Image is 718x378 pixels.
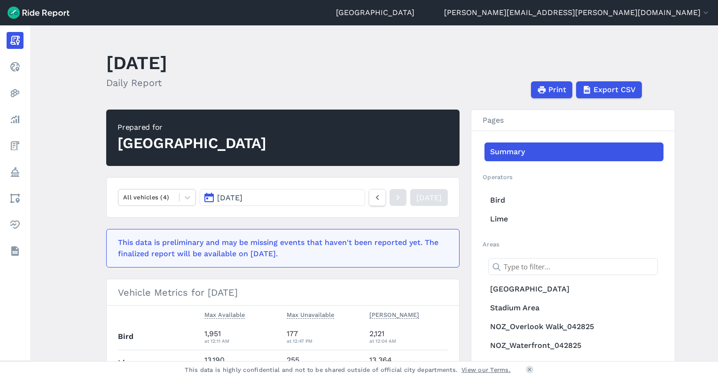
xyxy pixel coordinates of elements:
div: This data is preliminary and may be missing events that haven't been reported yet. The finalized ... [118,237,442,260]
div: Prepared for [117,122,266,133]
div: 13,364 [369,354,448,371]
input: Type to filter... [488,258,658,275]
h1: [DATE] [106,50,167,76]
h2: Operators [483,173,663,181]
a: Lime [484,210,663,228]
span: Max Unavailable [287,309,334,319]
a: [GEOGRAPHIC_DATA] [336,7,414,18]
a: Policy [7,164,23,181]
span: Print [548,84,566,95]
div: at 12:11 AM [204,337,280,345]
div: 177 [287,328,362,345]
a: View our Terms. [461,365,511,374]
h2: Areas [483,240,663,249]
a: NPZ_SFD 2nd Ave_042825 [484,355,663,374]
button: [PERSON_NAME][EMAIL_ADDRESS][PERSON_NAME][DOMAIN_NAME] [444,7,710,18]
div: 1,951 [204,328,280,345]
div: 2,121 [369,328,448,345]
button: Max Available [204,309,245,321]
a: Areas [7,190,23,207]
button: [PERSON_NAME] [369,309,419,321]
h3: Pages [471,110,675,131]
a: Stadium Area [484,299,663,317]
th: Bird [118,324,201,350]
a: Health [7,216,23,233]
a: NOZ_Waterfront_042825 [484,336,663,355]
div: 255 [287,354,362,371]
a: NOZ_Overlook Walk_042825 [484,317,663,336]
h3: Vehicle Metrics for [DATE] [107,279,459,306]
span: [PERSON_NAME] [369,309,419,319]
span: Max Available [204,309,245,319]
div: [GEOGRAPHIC_DATA] [117,133,266,154]
div: at 12:47 PM [287,337,362,345]
h2: Daily Report [106,76,167,90]
div: 13,190 [204,354,280,371]
button: [DATE] [200,189,365,206]
a: Datasets [7,243,23,260]
a: Bird [484,191,663,210]
button: Print [531,81,572,98]
a: Fees [7,137,23,154]
a: Analyze [7,111,23,128]
button: Max Unavailable [287,309,334,321]
a: [GEOGRAPHIC_DATA] [484,280,663,299]
button: Export CSV [576,81,642,98]
a: Realtime [7,58,23,75]
a: Summary [484,142,663,161]
span: Export CSV [593,84,636,95]
th: Lime [118,350,201,376]
a: Report [7,32,23,49]
a: Heatmaps [7,85,23,102]
span: [DATE] [217,193,242,202]
img: Ride Report [8,7,70,19]
div: at 12:04 AM [369,337,448,345]
a: [DATE] [410,189,448,206]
